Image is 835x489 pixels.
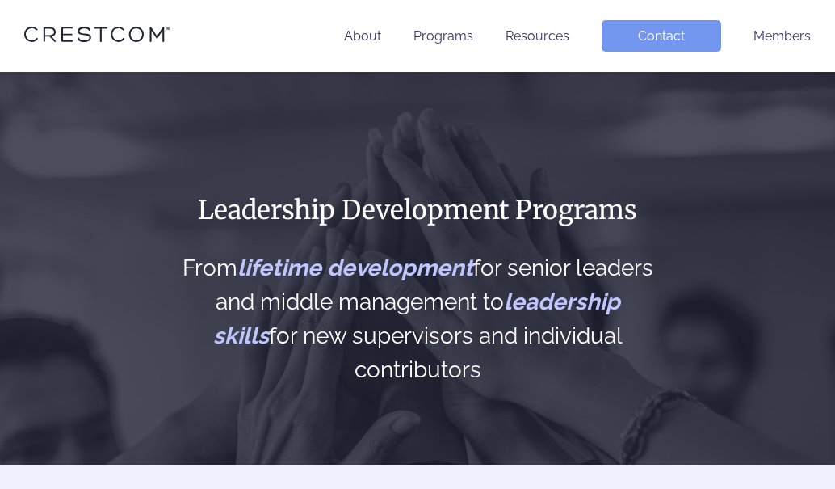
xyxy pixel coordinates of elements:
[413,28,473,44] a: Programs
[344,28,381,44] a: About
[237,255,473,281] span: lifetime development
[602,20,721,52] a: Contact
[753,28,811,44] a: Members
[506,28,569,44] a: Resources
[177,251,659,387] h2: From for senior leaders and middle management to for new supervisors and individual contributors
[177,193,659,227] h1: Leadership Development Programs
[213,289,620,349] span: leadership skills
